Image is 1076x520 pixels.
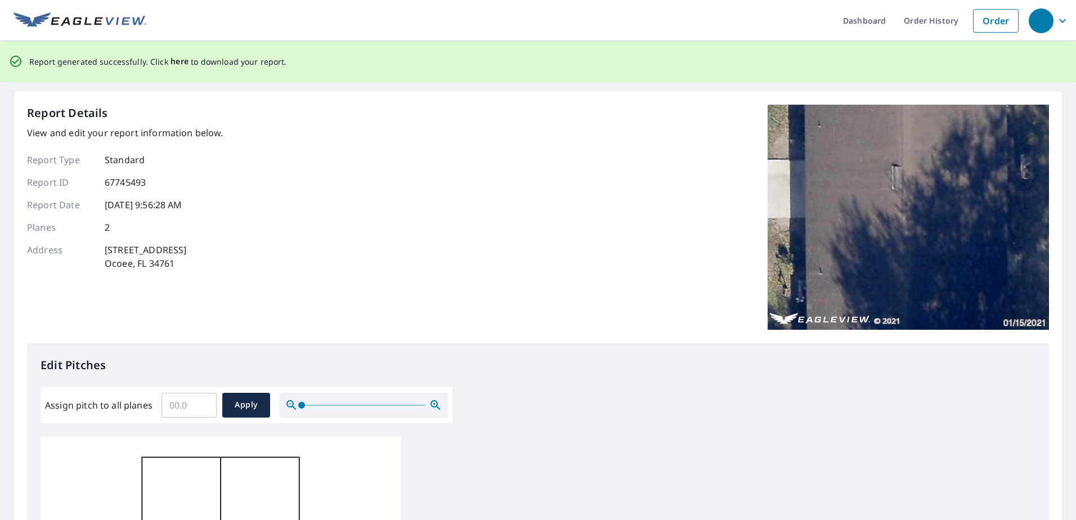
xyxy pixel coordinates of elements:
img: Top image [768,105,1049,330]
p: Report Date [27,198,95,212]
p: Report generated successfully. Click to download your report. [29,55,287,69]
img: EV Logo [14,12,146,29]
span: Apply [231,398,261,412]
p: 2 [105,221,110,234]
p: [STREET_ADDRESS] Ocoee, FL 34761 [105,243,186,270]
a: Order [973,9,1019,33]
p: 67745493 [105,176,146,189]
label: Assign pitch to all planes [45,398,153,412]
p: Report Details [27,105,108,122]
p: Standard [105,153,145,167]
p: View and edit your report information below. [27,126,223,140]
input: 00.0 [162,389,217,421]
p: Planes [27,221,95,234]
p: [DATE] 9:56:28 AM [105,198,182,212]
p: Report Type [27,153,95,167]
button: Apply [222,393,270,418]
p: Edit Pitches [41,357,1035,374]
p: Report ID [27,176,95,189]
p: Address [27,243,95,270]
button: here [171,55,189,69]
